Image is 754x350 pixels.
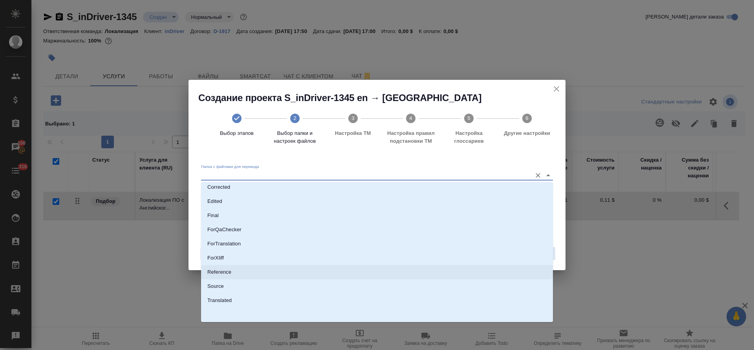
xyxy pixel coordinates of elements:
text: 2 [293,115,296,121]
p: Corrected [207,183,230,191]
label: Папка с файлами для перевода [201,165,259,169]
h2: Создание проекта S_inDriver-1345 en → [GEOGRAPHIC_DATA] [198,92,565,104]
p: ForTranslation [207,240,241,248]
button: Назад [200,247,225,260]
button: Close [543,170,554,181]
p: Translated [207,297,232,304]
p: ForQaChecker [207,226,242,234]
span: Настройка правил подстановки TM [385,129,437,145]
span: Выбор этапов [211,129,263,137]
span: Настройка ТМ [327,129,379,137]
p: Source [207,282,224,290]
text: 4 [410,115,412,121]
p: Edited [207,197,222,205]
button: close [551,83,562,95]
text: 5 [468,115,470,121]
span: Выбор папки и настроек файлов [269,129,321,145]
text: 6 [525,115,528,121]
button: Очистить [533,170,544,181]
p: Final [207,212,219,219]
span: Другие настройки [501,129,553,137]
span: Настройка глоссариев [443,129,495,145]
text: 3 [351,115,354,121]
p: Reference [207,268,231,276]
p: ForXliff [207,254,224,262]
